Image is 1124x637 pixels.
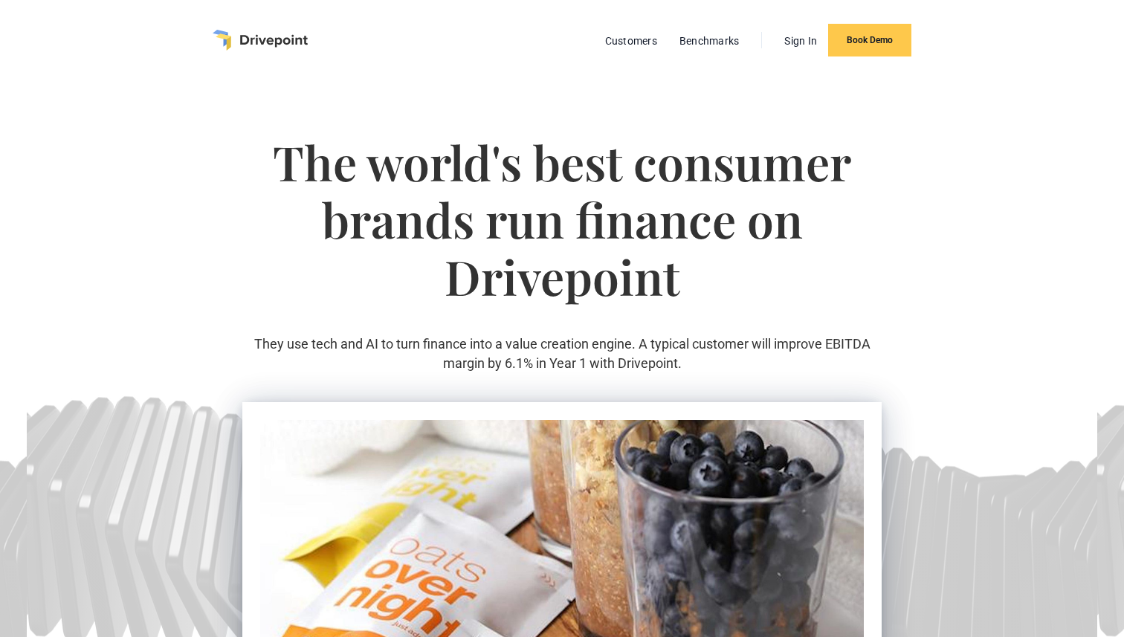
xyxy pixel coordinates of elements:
[777,31,824,51] a: Sign In
[672,31,747,51] a: Benchmarks
[242,334,881,372] p: They use tech and AI to turn finance into a value creation engine. A typical customer will improv...
[598,31,665,51] a: Customers
[213,30,308,51] a: home
[242,134,881,334] h1: The world's best consumer brands run finance on Drivepoint
[828,24,911,56] a: Book Demo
